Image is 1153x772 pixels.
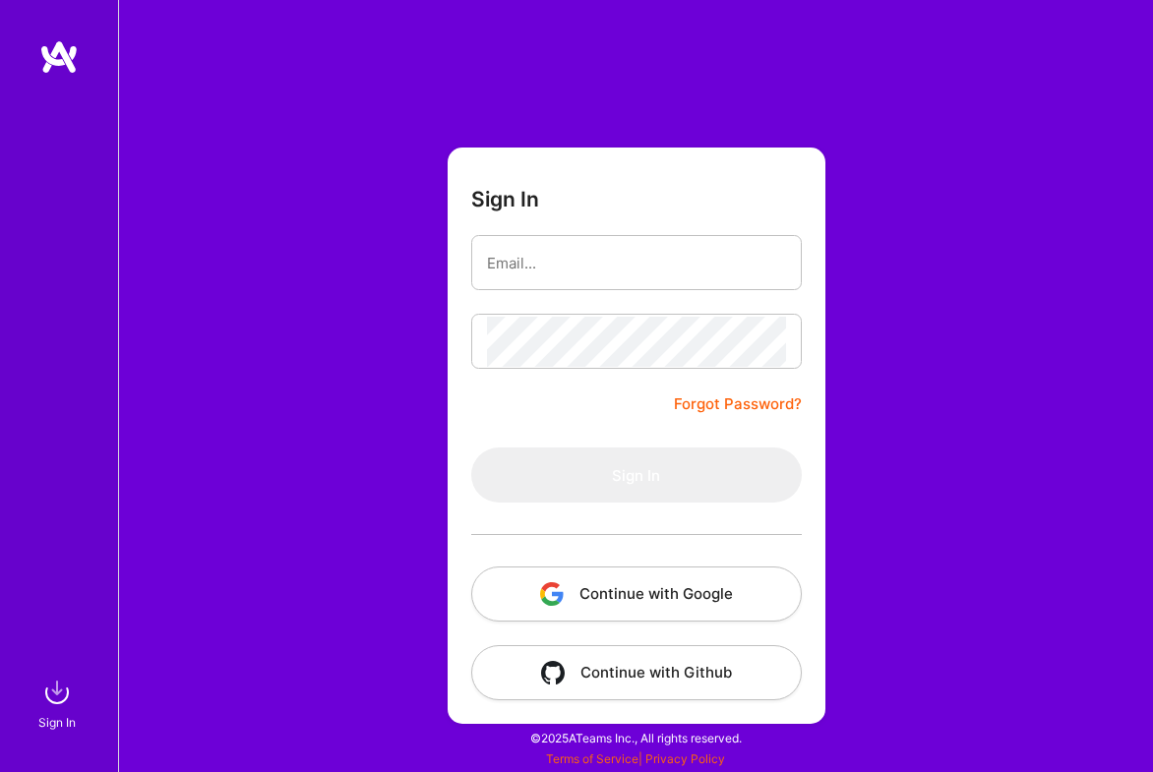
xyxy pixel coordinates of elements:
div: © 2025 ATeams Inc., All rights reserved. [118,713,1153,762]
img: icon [540,582,564,606]
button: Continue with Github [471,645,802,700]
a: Privacy Policy [645,751,725,766]
img: sign in [37,673,77,712]
button: Continue with Google [471,566,802,622]
h3: Sign In [471,187,539,211]
button: Sign In [471,447,802,503]
span: | [546,751,725,766]
a: sign inSign In [41,673,77,733]
input: Email... [487,238,786,288]
img: icon [541,661,565,684]
a: Forgot Password? [674,392,802,416]
div: Sign In [38,712,76,733]
a: Terms of Service [546,751,638,766]
img: logo [39,39,79,75]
